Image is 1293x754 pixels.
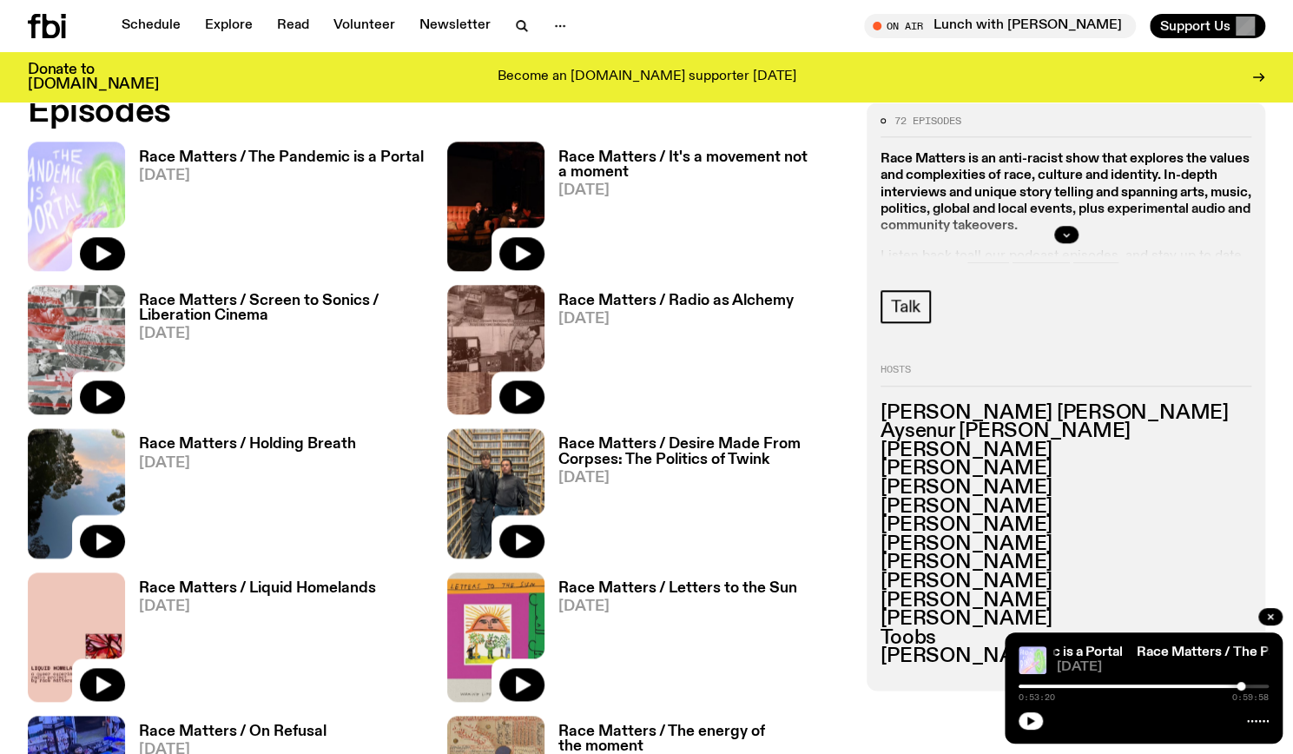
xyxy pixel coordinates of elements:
span: 0:59:58 [1232,693,1269,702]
h3: Donate to [DOMAIN_NAME] [28,63,159,92]
a: Race Matters / Screen to Sonics / Liberation Cinema[DATE] [125,294,426,414]
a: Race Matters / Letters to the Sun[DATE] [544,581,797,702]
h3: [PERSON_NAME] [881,460,1251,480]
h3: [PERSON_NAME] [881,592,1251,611]
h3: [PERSON_NAME] [881,572,1251,592]
a: Race Matters / Liquid Homelands[DATE] [125,581,376,702]
span: Talk [891,298,920,317]
h3: Race Matters / Liquid Homelands [139,581,376,596]
span: [DATE] [139,599,376,614]
h3: [PERSON_NAME] [881,517,1251,536]
h3: [PERSON_NAME] [881,648,1251,667]
img: A photo of Shareeka and Ethan speaking live at The Red Rattler, a repurposed warehouse venue. The... [447,142,544,271]
span: [DATE] [139,327,426,341]
h3: [PERSON_NAME] [881,498,1251,517]
a: Race Matters / Holding Breath[DATE] [125,437,356,558]
h3: Race Matters / Desire Made From Corpses: The Politics of Twink [558,437,846,466]
a: Race Matters / The Pandemic is a Portal[DATE] [125,150,424,271]
p: Become an [DOMAIN_NAME] supporter [DATE] [498,69,796,85]
h3: Race Matters / The energy of the moment [558,724,846,754]
h3: [PERSON_NAME] [881,441,1251,460]
a: Race Matters / Radio as Alchemy[DATE] [544,294,794,414]
h3: Race Matters / Screen to Sonics / Liberation Cinema [139,294,426,323]
h3: Race Matters / On Refusal [139,724,327,739]
span: 0:53:20 [1019,693,1055,702]
span: [DATE] [139,456,356,471]
a: Newsletter [409,14,501,38]
strong: Race Matters is an anti-racist show that explores the values and complexities of race, culture an... [881,153,1251,234]
a: Race Matters / The Pandemic is a Portal [875,645,1123,659]
span: [DATE] [139,169,424,183]
a: Race Matters / Desire Made From Corpses: The Politics of Twink[DATE] [544,437,846,558]
a: Race Matters / It's a movement not a moment[DATE] [544,150,846,271]
span: [DATE] [1057,661,1269,674]
button: On AirLunch with [PERSON_NAME] [864,14,1136,38]
h3: [PERSON_NAME] [PERSON_NAME] [881,404,1251,423]
h3: Toobs [881,629,1251,648]
a: Schedule [111,14,191,38]
span: [DATE] [558,471,846,486]
img: Ethan and Dayvid stand in the fbi music library, they are serving face looking strong but fluid [447,428,544,558]
span: [DATE] [558,599,797,614]
button: Support Us [1150,14,1265,38]
span: Support Us [1160,18,1230,34]
h3: [PERSON_NAME] [881,535,1251,554]
h3: Aysenur [PERSON_NAME] [881,423,1251,442]
h3: [PERSON_NAME] [881,554,1251,573]
a: Talk [881,291,931,324]
h3: Race Matters / It's a movement not a moment [558,150,846,180]
span: [DATE] [558,312,794,327]
a: Read [267,14,320,38]
h3: Race Matters / Holding Breath [139,437,356,452]
img: A pink background with a square illustration in the corner of a frayed, fractal butterfly wing. T... [28,572,125,702]
h3: [PERSON_NAME] [881,479,1251,498]
h3: Race Matters / The Pandemic is a Portal [139,150,424,165]
img: A collage of three images. From to bottom: Jose Maceda - Ugnayan - for 20 radio stations (1973) P... [447,285,544,414]
a: Explore [195,14,263,38]
h3: Race Matters / Letters to the Sun [558,581,797,596]
h2: Hosts [881,366,1251,387]
h2: Episodes [28,96,846,128]
a: Volunteer [323,14,406,38]
span: [DATE] [558,183,846,198]
h3: [PERSON_NAME] [881,611,1251,630]
h3: Race Matters / Radio as Alchemy [558,294,794,308]
img: Trees reflect in a body of water in Tommeginne Country, the ancestral lands of Jody, where they c... [28,428,125,558]
span: 72 episodes [894,116,961,126]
